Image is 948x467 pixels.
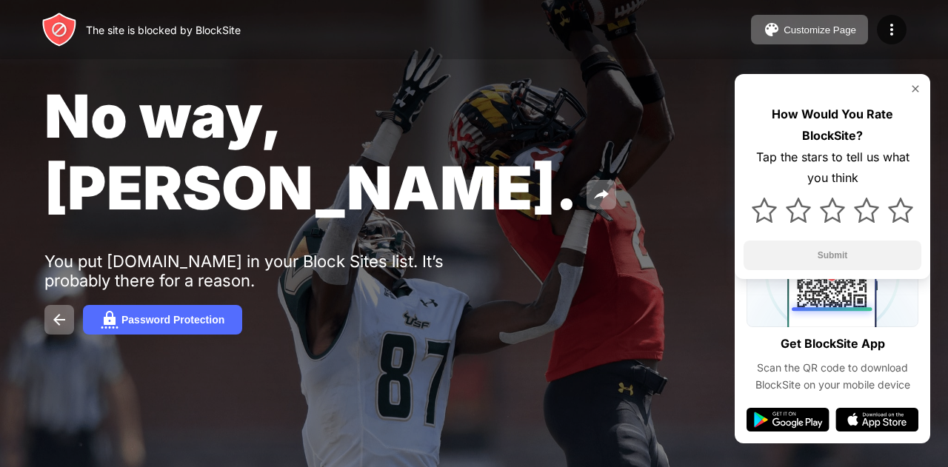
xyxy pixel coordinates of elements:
img: pallet.svg [763,21,781,38]
img: share.svg [592,186,610,204]
img: back.svg [50,311,68,329]
img: star.svg [854,198,879,223]
img: star.svg [752,198,777,223]
div: Customize Page [784,24,856,36]
div: How Would You Rate BlockSite? [744,104,921,147]
img: star.svg [820,198,845,223]
button: Customize Page [751,15,868,44]
div: You put [DOMAIN_NAME] in your Block Sites list. It’s probably there for a reason. [44,252,502,290]
img: google-play.svg [747,408,829,431]
button: Password Protection [83,305,242,335]
img: password.svg [101,311,118,329]
img: app-store.svg [835,408,918,431]
img: rate-us-close.svg [909,83,921,95]
span: No way, [PERSON_NAME]. [44,80,578,224]
div: Tap the stars to tell us what you think [744,147,921,189]
button: Submit [744,241,921,270]
img: menu-icon.svg [883,21,901,38]
img: star.svg [888,198,913,223]
img: star.svg [786,198,811,223]
div: The site is blocked by BlockSite [86,24,241,36]
div: Password Protection [121,314,224,326]
img: header-logo.svg [41,12,77,47]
